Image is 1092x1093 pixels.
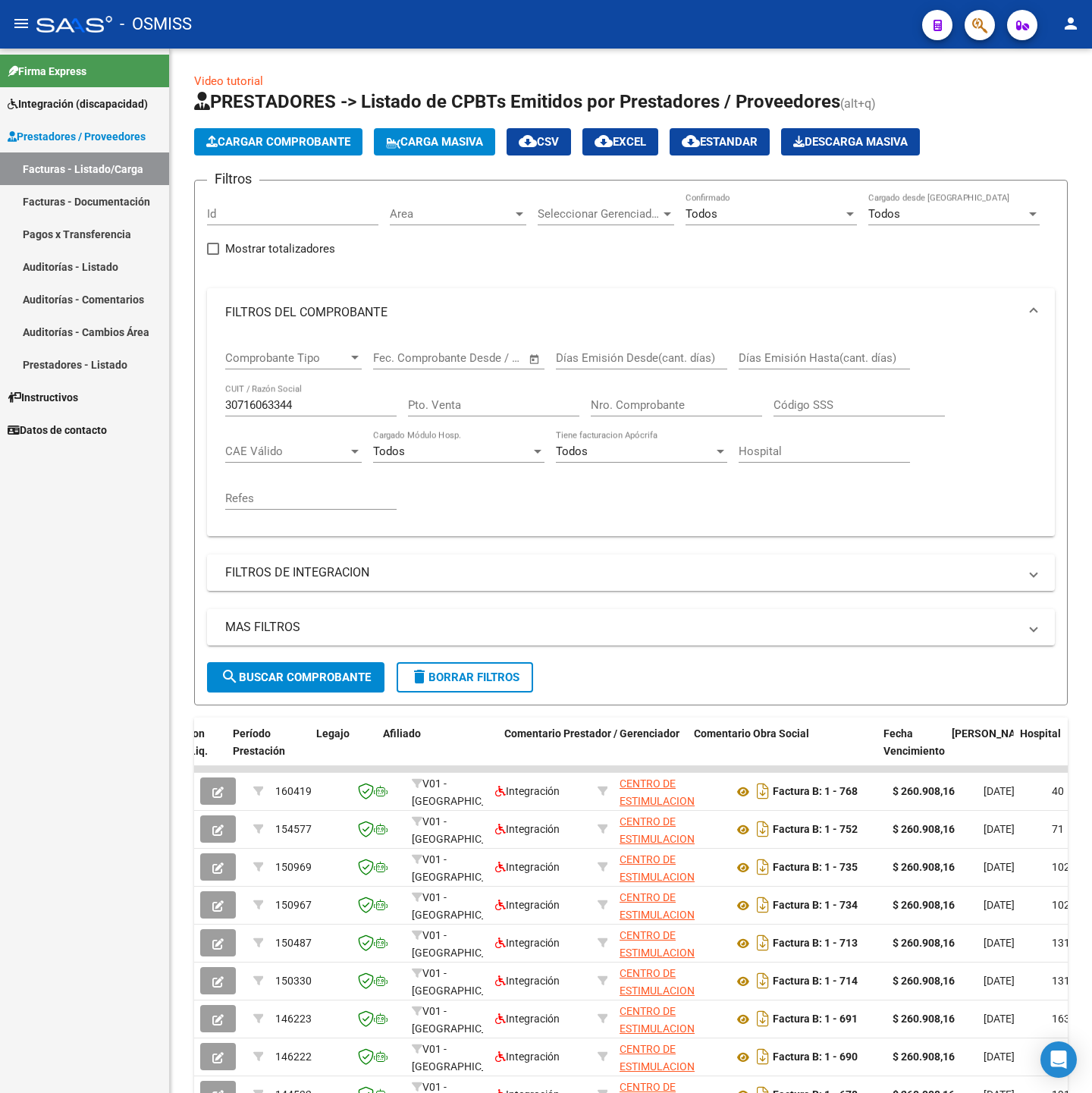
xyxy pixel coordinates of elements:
strong: Factura B: 1 - 752 [773,824,858,836]
span: CENTRO DE ESTIMULACION TEMPRANA MAMA PIUQUEN SRL [620,967,710,1031]
mat-icon: menu [12,14,30,33]
input: End date [436,351,510,365]
span: 71 [1052,823,1064,835]
a: Video tutorial [194,74,263,88]
span: 146223 [275,1013,312,1025]
mat-icon: cloud_download [519,132,537,150]
strong: Factura B: 1 - 713 [773,938,858,950]
button: Open calendar [526,350,544,368]
mat-expansion-panel-header: MAS FILTROS [207,609,1055,645]
span: Integración [495,899,560,911]
button: Estandar [670,128,770,155]
div: 30716063344 [620,1041,721,1073]
span: Firma Express [8,63,86,80]
button: Cargar Comprobante [194,128,362,155]
div: 30716063344 [620,851,721,883]
span: Todos [686,207,717,221]
span: Todos [868,207,900,221]
i: Descargar documento [753,893,773,917]
span: Integración [495,785,560,797]
span: Integración [495,823,560,835]
strong: Factura B: 1 - 735 [773,862,858,874]
mat-panel-title: MAS FILTROS [225,619,1018,636]
span: [DATE] [984,1013,1015,1025]
app-download-masive: Descarga masiva de comprobantes (adjuntos) [781,128,920,155]
i: Descargar documento [753,817,773,841]
span: 150330 [275,975,312,987]
div: 30716063344 [620,813,721,845]
span: CENTRO DE ESTIMULACION TEMPRANA MAMA PIUQUEN SRL [620,1005,710,1069]
span: Seleccionar Gerenciador [538,207,661,221]
button: EXCEL [582,128,658,155]
span: Comentario Prestador / Gerenciador [504,727,679,740]
i: Descargar documento [753,855,773,879]
datatable-header-cell: Comentario Prestador / Gerenciador [498,718,688,784]
datatable-header-cell: Legajo [310,718,354,784]
div: Open Intercom Messenger [1040,1041,1077,1078]
strong: $ 260.908,16 [893,1013,955,1025]
mat-icon: person [1062,14,1080,33]
span: 150487 [275,937,312,949]
span: 40 [1052,785,1064,797]
span: Instructivos [8,389,78,406]
span: Integración [495,1013,560,1025]
span: 102 [1052,861,1070,873]
span: [DATE] [984,975,1015,987]
span: Comentario Obra Social [694,727,809,740]
mat-expansion-panel-header: FILTROS DEL COMPROBANTE [207,288,1055,337]
div: FILTROS DEL COMPROBANTE [207,337,1055,536]
span: Buscar Comprobante [221,671,371,684]
span: Mostrar totalizadores [225,240,335,258]
i: Descargar documento [753,779,773,803]
strong: $ 260.908,16 [893,861,955,873]
span: [DATE] [984,899,1015,911]
mat-icon: delete [410,667,428,686]
span: Descarga Masiva [793,135,908,149]
span: [DATE] [984,823,1015,835]
span: CENTRO DE ESTIMULACION TEMPRANA MAMA PIUQUEN SRL [620,815,710,879]
datatable-header-cell: Fecha Vencimiento [877,718,946,784]
span: [DATE] [984,937,1015,949]
span: Período Prestación [233,727,285,757]
datatable-header-cell: Afiliado [377,718,498,784]
div: 30716063344 [620,889,721,921]
button: Buscar Comprobante [207,662,384,693]
span: [PERSON_NAME] [952,727,1034,740]
span: EXCEL [595,135,646,149]
strong: $ 260.908,16 [893,785,955,797]
span: Hospital [1020,727,1061,740]
span: Estandar [682,135,758,149]
strong: Factura B: 1 - 690 [773,1051,858,1063]
span: Borrar Filtros [410,671,519,684]
strong: $ 260.908,16 [893,823,955,835]
strong: $ 260.908,16 [893,1051,955,1063]
mat-expansion-panel-header: FILTROS DE INTEGRACION [207,554,1055,591]
span: 131 [1052,975,1070,987]
strong: $ 260.908,16 [893,899,955,911]
div: 30716063344 [620,775,721,807]
span: CENTRO DE ESTIMULACION TEMPRANA MAMA PIUQUEN SRL [620,929,710,993]
datatable-header-cell: Fecha Confimado [946,718,1014,784]
span: (alt+q) [840,96,876,111]
span: 154577 [275,823,312,835]
span: CENTRO DE ESTIMULACION TEMPRANA MAMA PIUQUEN SRL [620,891,710,955]
span: 150969 [275,861,312,873]
span: Prestadores / Proveedores [8,128,146,145]
button: CSV [507,128,571,155]
i: Descargar documento [753,1044,773,1069]
span: [DATE] [984,1051,1015,1063]
strong: Factura B: 1 - 768 [773,786,858,798]
span: Todos [556,444,588,458]
span: 146222 [275,1051,312,1063]
span: Carga Masiva [386,135,483,149]
datatable-header-cell: Comentario Obra Social [688,718,877,784]
span: Integración [495,975,560,987]
span: Legajo [316,727,350,740]
span: Afiliado [383,727,421,740]
span: CENTRO DE ESTIMULACION TEMPRANA MAMA PIUQUEN SRL [620,853,710,917]
mat-icon: cloud_download [595,132,613,150]
span: PRESTADORES -> Listado de CPBTs Emitidos por Prestadores / Proveedores [194,91,840,112]
span: [DATE] [984,785,1015,797]
span: [DATE] [984,861,1015,873]
mat-icon: search [221,667,239,686]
